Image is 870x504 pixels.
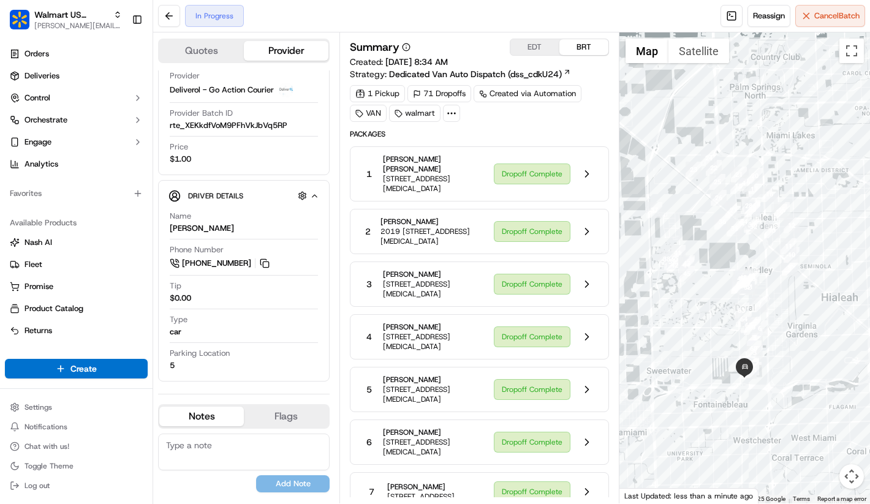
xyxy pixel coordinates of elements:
[12,117,34,139] img: 1736555255976-a54dd68f-1ca7-489b-9aae-adbdc363a1c4
[668,39,729,63] button: Show satellite imagery
[159,407,244,426] button: Notes
[752,296,768,312] div: 7
[369,486,374,498] span: 7
[5,233,148,252] button: Nash AI
[10,237,143,248] a: Nash AI
[25,274,94,286] span: Knowledge Base
[25,402,52,412] span: Settings
[743,268,759,284] div: 49
[762,186,777,202] div: 16
[839,39,864,63] button: Toggle fullscreen view
[55,129,168,139] div: We're available if you need us!
[389,68,571,80] a: Dedicated Van Auto Dispatch (dss_cdkU24)
[817,495,866,502] a: Report a map error
[686,162,702,178] div: 23
[102,223,106,233] span: •
[244,407,328,426] button: Flags
[170,326,181,337] div: car
[102,190,106,200] span: •
[747,168,763,184] div: 20
[746,219,762,235] div: 32
[350,129,608,139] span: Packages
[350,56,448,68] span: Created:
[474,85,581,102] a: Created via Automation
[26,117,48,139] img: 4988371391238_9404d814bf3eb2409008_72.png
[350,42,399,53] h3: Summary
[25,159,58,170] span: Analytics
[736,214,752,230] div: 34
[170,141,188,152] span: Price
[170,211,191,222] span: Name
[738,275,754,291] div: 54
[752,320,768,336] div: 6
[5,154,148,174] a: Analytics
[679,266,695,282] div: 45
[771,204,787,220] div: 14
[12,178,32,198] img: Mariam Aslam
[734,271,750,287] div: 47
[5,66,148,86] a: Deliveries
[170,293,191,304] div: $0.00
[5,299,148,318] button: Product Catalog
[747,330,763,346] div: 5
[5,5,127,34] button: Walmart US StoresWalmart US Stores[PERSON_NAME][EMAIL_ADDRESS][DOMAIN_NAME]
[5,399,148,416] button: Settings
[159,41,244,61] button: Quotes
[5,457,148,475] button: Toggle Theme
[5,438,148,455] button: Chat with us!
[725,202,741,218] div: 27
[5,213,148,233] div: Available Products
[407,85,471,102] div: 71 Dropoffs
[25,442,69,451] span: Chat with us!
[25,137,51,148] span: Engage
[7,269,99,291] a: 📗Knowledge Base
[732,276,748,291] div: 61
[670,245,686,261] div: 41
[116,274,197,286] span: API Documentation
[626,39,668,63] button: Show street map
[25,481,50,491] span: Log out
[32,79,221,92] input: Got a question? Start typing here...
[25,281,53,292] span: Promise
[731,278,747,294] div: 62
[666,252,682,268] div: 40
[727,220,743,236] div: 35
[814,10,860,21] span: Cancel Batch
[5,88,148,108] button: Control
[784,217,800,233] div: 12
[380,217,483,227] span: [PERSON_NAME]
[744,271,760,287] div: 50
[170,360,175,371] div: 5
[108,223,134,233] span: [DATE]
[711,190,727,206] div: 26
[170,244,224,255] span: Phone Number
[108,190,134,200] span: [DATE]
[170,154,191,165] span: $1.00
[55,117,201,129] div: Start new chat
[350,105,387,122] div: VAN
[38,190,99,200] span: [PERSON_NAME]
[350,85,405,102] div: 1 Pickup
[12,159,82,169] div: Past conversations
[25,190,34,200] img: 1736555255976-a54dd68f-1ca7-489b-9aae-adbdc363a1c4
[5,44,148,64] a: Orders
[5,418,148,435] button: Notifications
[383,154,483,174] span: [PERSON_NAME] [PERSON_NAME]
[122,304,148,313] span: Pylon
[383,385,483,404] span: [STREET_ADDRESS][MEDICAL_DATA]
[170,314,187,325] span: Type
[12,49,223,69] p: Welcome 👋
[366,331,372,343] span: 4
[387,492,455,502] span: [STREET_ADDRESS]
[753,10,785,21] span: Reassign
[745,317,761,333] div: 67
[731,167,747,182] div: 21
[182,258,251,269] span: [PHONE_NUMBER]
[746,181,762,197] div: 17
[366,278,372,290] span: 3
[383,437,483,457] span: [STREET_ADDRESS][MEDICAL_DATA]
[389,68,562,80] span: Dedicated Van Auto Dispatch (dss_cdkU24)
[12,12,37,37] img: Nash
[366,383,372,396] span: 5
[34,9,108,21] button: Walmart US Stores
